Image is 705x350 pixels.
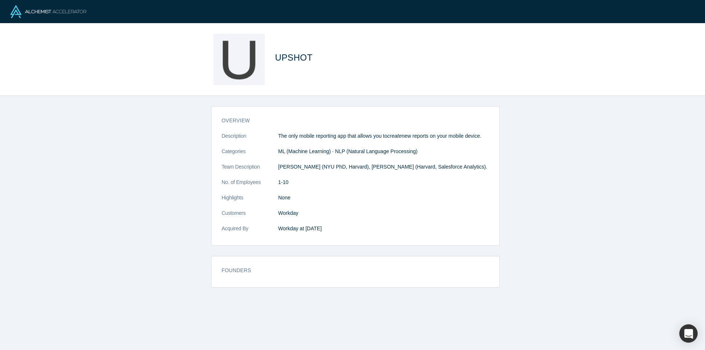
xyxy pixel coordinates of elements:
[278,209,489,217] dd: Workday
[278,163,489,171] p: [PERSON_NAME] (NYU PhD, Harvard), [PERSON_NAME] (Harvard, Salesforce Analytics).
[278,132,489,140] p: The only mobile reporting app that allows you to new reports on your mobile device.
[222,225,278,240] dt: Acquired By
[278,225,489,232] dd: Workday at [DATE]
[222,117,479,125] h3: overview
[275,53,315,62] span: UPSHOT
[213,34,265,85] img: UPSHOT's Logo
[10,5,86,18] img: Alchemist Logo
[222,148,278,163] dt: Categories
[278,148,418,154] span: ML (Machine Learning) · NLP (Natural Language Processing)
[278,178,489,186] dd: 1-10
[278,194,489,202] p: None
[222,209,278,225] dt: Customers
[222,163,278,178] dt: Team Description
[222,178,278,194] dt: No. of Employees
[222,132,278,148] dt: Description
[387,133,402,139] em: create
[222,194,278,209] dt: Highlights
[222,267,479,274] h3: Founders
